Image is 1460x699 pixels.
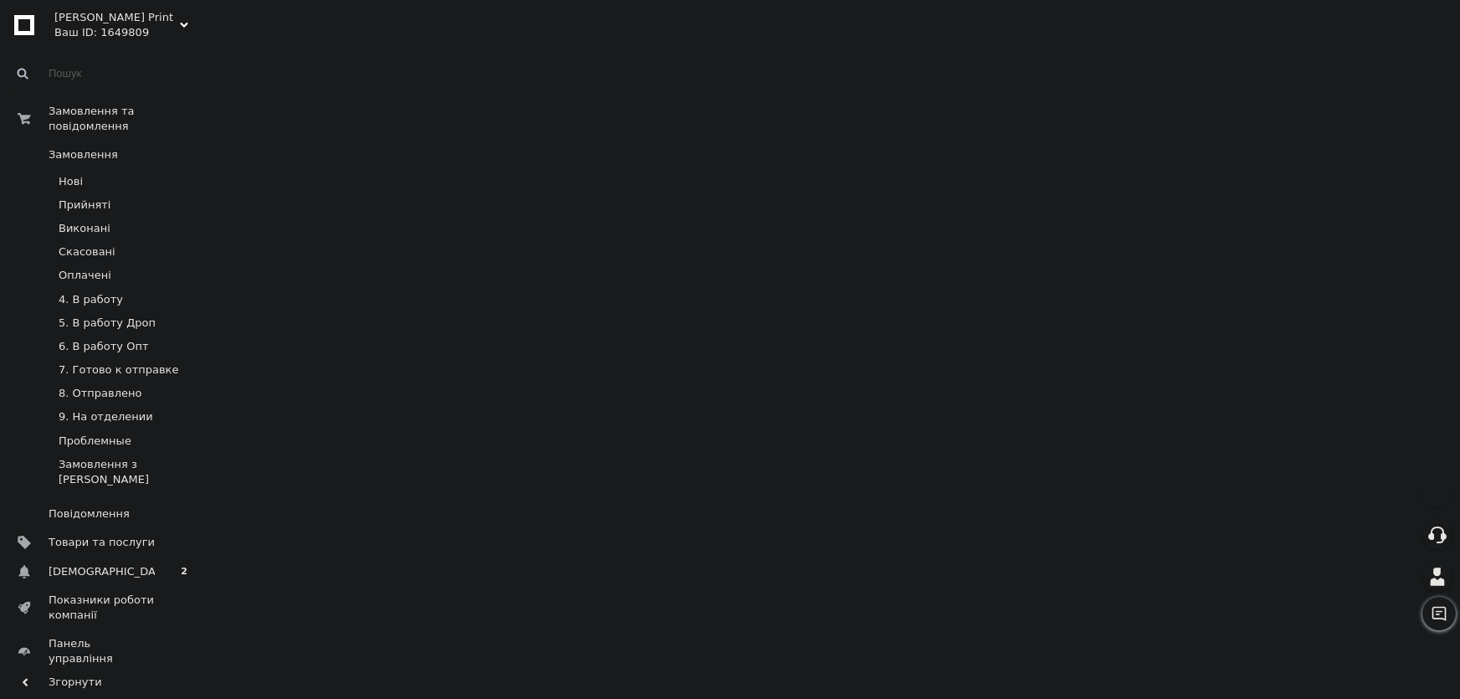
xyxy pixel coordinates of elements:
[49,147,118,162] span: Замовлення
[54,10,180,25] span: Ramires Print
[59,434,131,449] span: Проблемные
[59,221,110,236] span: Виконані
[59,244,115,260] span: Скасовані
[49,535,155,550] span: Товари та послуги
[59,386,141,401] span: 8. Отправлено
[176,564,192,578] span: 2
[59,268,111,283] span: Оплачені
[49,506,130,522] span: Повідомлення
[59,174,83,189] span: Нові
[49,636,155,666] span: Панель управління
[49,593,155,623] span: Показники роботи компанії
[49,564,172,579] span: [DEMOGRAPHIC_DATA]
[59,339,148,354] span: 6. В работу Опт
[59,292,123,307] span: 4. В работу
[1422,597,1456,630] button: Чат з покупцем
[59,198,110,213] span: Прийняті
[8,59,197,89] input: Пошук
[59,316,156,331] span: 5. В работу Дроп
[59,457,195,487] span: Замовлення з [PERSON_NAME]
[59,409,153,424] span: 9. На отделении
[49,104,201,134] span: Замовлення та повідомлення
[59,362,178,378] span: 7. Готово к отправке
[54,25,201,40] div: Ваш ID: 1649809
